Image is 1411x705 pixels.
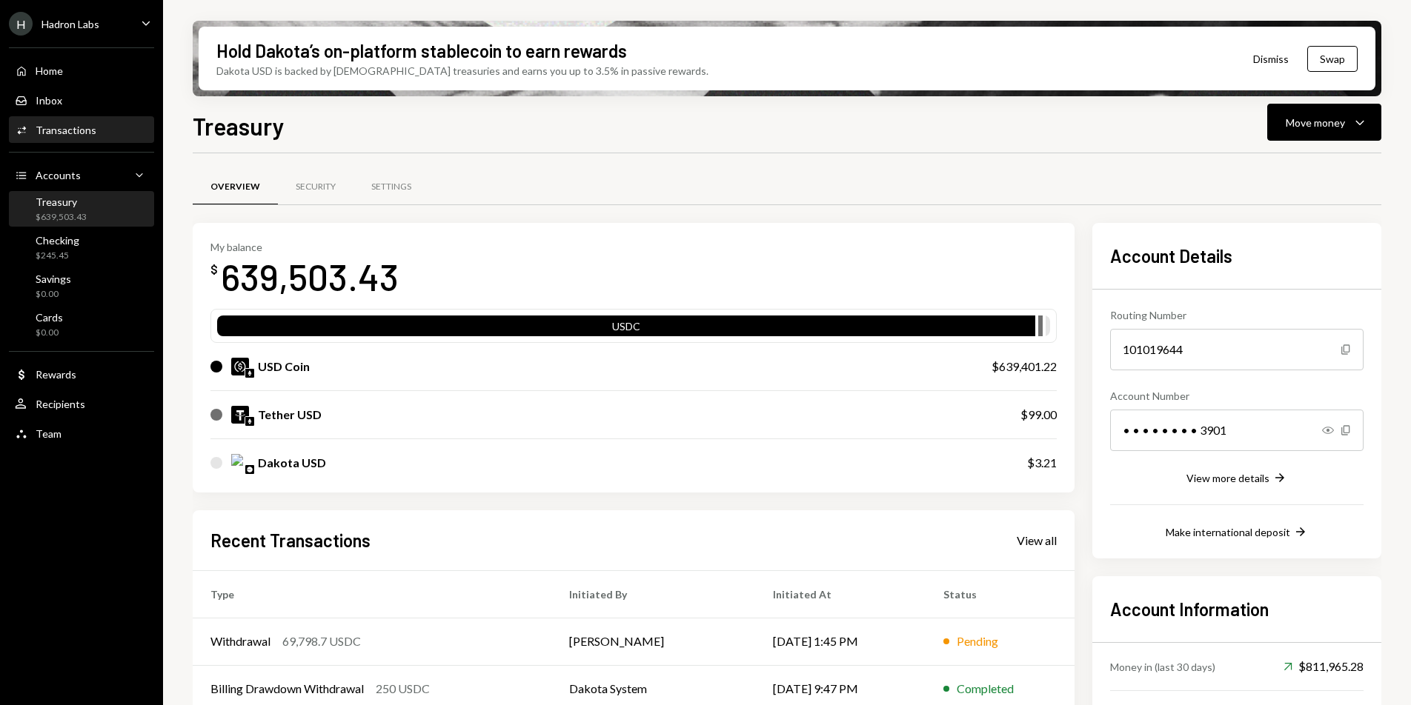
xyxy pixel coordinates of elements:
div: Security [296,181,336,193]
td: [DATE] 1:45 PM [755,618,926,665]
div: 250 USDC [376,680,430,698]
div: Make international deposit [1166,526,1290,538]
div: Dakota USD is backed by [DEMOGRAPHIC_DATA] treasuries and earns you up to 3.5% in passive rewards. [216,63,708,78]
div: Home [36,64,63,77]
a: Security [278,168,353,206]
a: Transactions [9,116,154,143]
h2: Recent Transactions [210,528,371,552]
div: USD Coin [258,358,310,375]
th: Status [926,570,1075,618]
h2: Account Details [1110,244,1364,268]
a: Cards$0.00 [9,307,154,342]
div: Completed [957,680,1014,698]
button: Move money [1267,104,1381,141]
button: Swap [1307,46,1358,72]
div: Savings [36,273,71,285]
th: Type [193,570,551,618]
div: Tether USD [258,406,322,424]
button: View more details [1186,470,1287,487]
th: Initiated By [551,570,755,618]
th: Initiated At [755,570,926,618]
a: Checking$245.45 [9,230,154,265]
div: Treasury [36,196,87,208]
a: View all [1017,532,1057,548]
a: Team [9,420,154,447]
div: USDC [217,318,1035,339]
div: Checking [36,234,79,247]
button: Dismiss [1235,41,1307,76]
div: Money in (last 30 days) [1110,659,1215,675]
div: View all [1017,533,1057,548]
div: Accounts [36,169,81,181]
h1: Treasury [193,111,285,141]
div: Dakota USD [258,454,326,472]
img: DKUSD [231,454,249,472]
div: $0.00 [36,288,71,301]
div: 101019644 [1110,329,1364,370]
div: Team [36,427,62,440]
div: Account Number [1110,388,1364,404]
div: Inbox [36,94,62,107]
div: Transactions [36,124,96,136]
div: $811,965.28 [1284,658,1364,675]
img: USDT [231,406,249,424]
div: $3.21 [1027,454,1057,472]
a: Overview [193,168,278,206]
div: $ [210,262,218,277]
a: Home [9,57,154,84]
img: ethereum-mainnet [245,417,254,426]
div: Pending [957,632,998,650]
div: My balance [210,241,399,253]
a: Inbox [9,87,154,113]
div: • • • • • • • • 3901 [1110,410,1364,451]
div: Rewards [36,368,76,381]
a: Rewards [9,361,154,387]
div: $639,503.43 [36,211,87,224]
div: Billing Drawdown Withdrawal [210,680,364,698]
div: Move money [1286,115,1345,130]
div: 69,798.7 USDC [282,632,361,650]
div: 639,503.43 [221,253,399,300]
td: [PERSON_NAME] [551,618,755,665]
div: Withdrawal [210,632,270,650]
div: $99.00 [1020,406,1057,424]
div: Hold Dakota’s on-platform stablecoin to earn rewards [216,39,627,63]
div: Hadron Labs [41,18,99,30]
div: $639,401.22 [992,358,1057,375]
a: Savings$0.00 [9,268,154,304]
a: Accounts [9,161,154,188]
a: Settings [353,168,429,206]
img: ethereum-mainnet [245,369,254,378]
div: $0.00 [36,327,63,339]
div: H [9,12,33,36]
div: Recipients [36,398,85,410]
img: USDC [231,358,249,375]
div: View more details [1186,472,1269,484]
button: Make international deposit [1166,524,1308,541]
div: Routing Number [1110,307,1364,323]
h2: Account Information [1110,597,1364,621]
a: Treasury$639,503.43 [9,191,154,227]
div: Settings [371,181,411,193]
img: base-mainnet [245,465,254,474]
a: Recipients [9,390,154,417]
div: Overview [210,181,260,193]
div: $245.45 [36,250,79,262]
div: Cards [36,311,63,324]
